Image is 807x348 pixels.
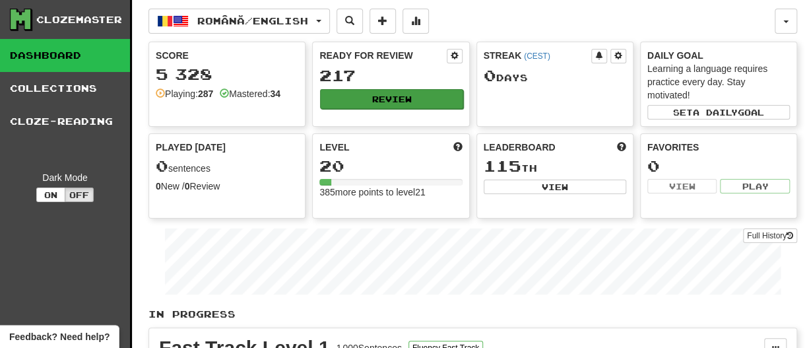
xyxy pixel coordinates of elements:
[617,141,626,154] span: This week in points, UTC
[693,108,738,117] span: a daily
[484,157,521,175] span: 115
[403,9,429,34] button: More stats
[484,158,626,175] div: th
[647,105,790,120] button: Seta dailygoal
[156,87,213,100] div: Playing:
[197,15,308,26] span: Română / English
[647,62,790,102] div: Learning a language requires practice every day. Stay motivated!
[270,88,280,99] strong: 34
[484,67,626,85] div: Day s
[647,141,790,154] div: Favorites
[156,49,298,62] div: Score
[36,13,122,26] div: Clozemaster
[156,158,298,175] div: sentences
[156,181,161,191] strong: 0
[9,330,110,343] span: Open feedback widget
[647,49,790,62] div: Daily Goal
[185,181,190,191] strong: 0
[743,228,797,243] a: Full History
[484,180,626,194] button: View
[156,180,298,193] div: New / Review
[10,171,120,184] div: Dark Mode
[319,158,462,174] div: 20
[198,88,213,99] strong: 287
[320,89,463,109] button: Review
[148,308,797,321] p: In Progress
[156,66,298,83] div: 5 328
[370,9,396,34] button: Add sentence to collection
[720,179,790,193] button: Play
[156,157,168,175] span: 0
[156,141,226,154] span: Played [DATE]
[647,179,717,193] button: View
[36,188,65,202] button: On
[524,52,550,61] a: (CEST)
[319,67,462,84] div: 217
[65,188,94,202] button: Off
[319,186,462,199] div: 385 more points to level 21
[148,9,330,34] button: Română/English
[484,141,556,154] span: Leaderboard
[484,49,591,62] div: Streak
[220,87,280,100] div: Mastered:
[319,141,349,154] span: Level
[647,158,790,174] div: 0
[484,66,496,85] span: 0
[319,49,446,62] div: Ready for Review
[337,9,363,34] button: Search sentences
